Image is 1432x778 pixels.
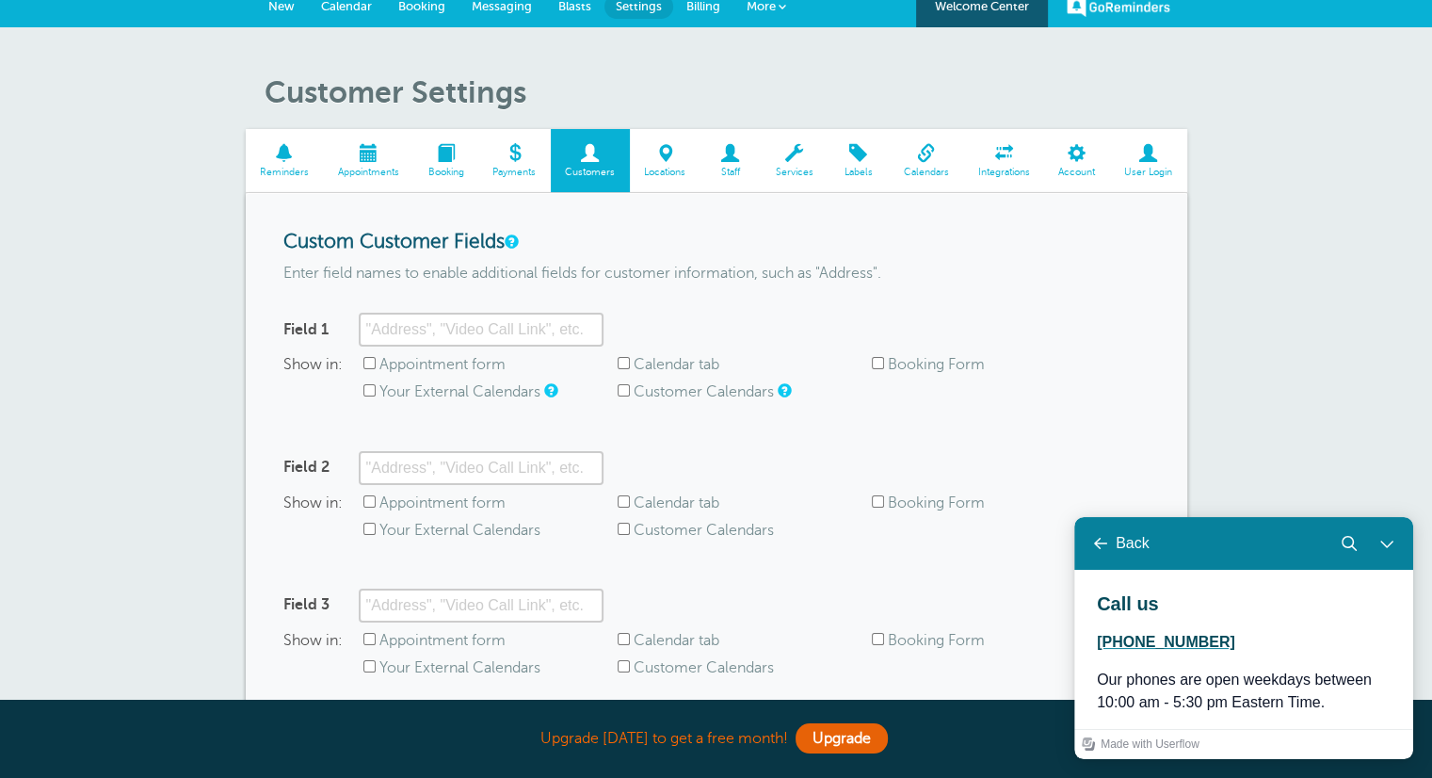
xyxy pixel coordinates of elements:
label: Appointment form [379,494,506,511]
label: Your External Calendars [379,522,540,539]
a: Integrations [963,129,1044,192]
label: Booking Form [888,494,985,511]
span: Locations [639,167,691,178]
span: Appointments [332,167,404,178]
span: Staff [709,167,751,178]
a: Custom fields allow you to create additional Customer fields. For example, you could create an Ad... [505,235,516,248]
a: Calendars [889,129,963,192]
a: Whether or not to show in your external calendars that you have setup under Settings > Calendar, ... [544,384,555,397]
a: Appointments [323,129,413,192]
a: Booking [413,129,478,192]
input: "Address", "Video Call Link", etc. [359,313,603,347]
label: Field 3 [283,596,330,614]
input: "Address", "Video Call Link", etc. [359,451,603,485]
label: Your External Calendars [379,383,540,400]
a: Reminders [246,129,324,192]
label: Booking Form [888,356,985,373]
span: Show in: [283,356,363,394]
span: Reminders [255,167,314,178]
label: Field 2 [283,459,330,477]
span: Account [1054,167,1101,178]
a: Account [1044,129,1110,192]
label: Appointment form [379,356,506,373]
label: Customer Calendars [634,383,774,400]
label: Calendar tab [634,356,719,373]
span: Services [770,167,818,178]
label: Customer Calendars [634,522,774,539]
span: Integrations [973,167,1035,178]
iframe: Resource center [1074,517,1413,759]
span: Show in: [283,632,363,670]
label: Appointment form [379,632,506,649]
h3: Custom Customer Fields [283,231,1150,254]
input: "Address", "Video Call Link", etc. [359,589,603,623]
h1: Customer Settings [265,74,1187,110]
label: Customer Calendars [634,659,774,676]
label: Your External Calendars [379,659,540,676]
span: Show in: [283,494,363,532]
a: Labels [828,129,889,192]
a: Upgrade [796,723,888,754]
a: Payments [478,129,551,192]
span: Booking [423,167,469,178]
a: Locations [630,129,700,192]
a: Staff [700,129,761,192]
label: Calendar tab [634,494,719,511]
span: User Login [1119,167,1178,178]
span: Customers [560,167,620,178]
span: Payments [488,167,541,178]
label: Field 1 [283,321,329,339]
a: User Login [1110,129,1187,192]
label: Booking Form [888,632,985,649]
a: Services [761,129,828,192]
p: Enter field names to enable additional fields for customer information, such as "Address". [283,265,1150,283]
label: Calendar tab [634,632,719,649]
span: Labels [837,167,879,178]
a: Whether or not to show in your customer's external calendars, if they use the add to calendar lin... [778,384,789,397]
div: Upgrade [DATE] to get a free month! [246,719,1187,759]
span: Calendars [898,167,954,178]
